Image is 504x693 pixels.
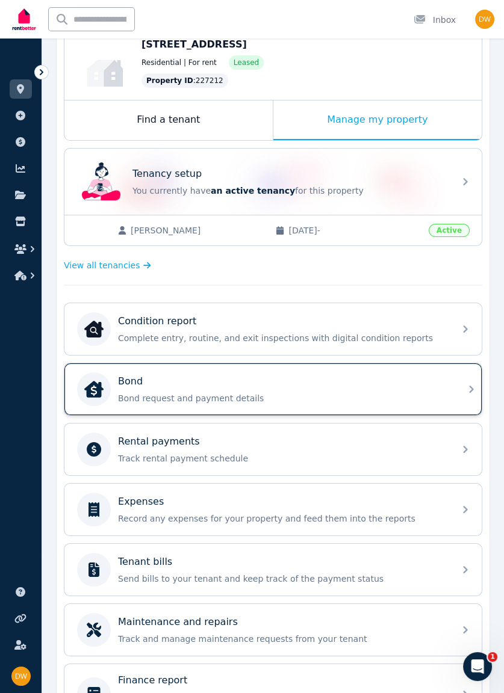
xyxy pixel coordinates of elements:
div: : 227212 [142,73,228,88]
span: an active tenancy [211,186,295,196]
p: Complete entry, routine, and exit inspections with digital condition reports [118,332,447,344]
p: Send bills to your tenant and keep track of the payment status [118,573,447,585]
span: Leased [234,58,259,67]
p: Record any expenses for your property and feed them into the reports [118,513,447,525]
iframe: Intercom live chat [463,652,492,681]
a: Condition reportCondition reportComplete entry, routine, and exit inspections with digital condit... [64,303,482,355]
img: RentBetter [10,4,39,34]
span: [STREET_ADDRESS] [142,38,247,50]
span: [DATE] - [288,224,421,236]
p: Maintenance and repairs [118,615,238,629]
p: Bond request and payment details [118,392,447,404]
span: Residential | For rent [142,58,217,67]
p: Finance report [118,673,187,688]
div: Find a tenant [64,100,273,140]
img: David William Proctor [11,667,31,686]
img: Condition report [84,319,104,339]
p: You currently have for this property [132,185,447,197]
span: Active [429,224,470,237]
p: Expenses [118,494,164,509]
span: Property ID [146,76,193,85]
a: Maintenance and repairsTrack and manage maintenance requests from your tenant [64,604,482,656]
a: Tenancy setupTenancy setupYou currently havean active tenancyfor this property [64,149,482,215]
div: Manage my property [273,100,482,140]
img: David William Proctor [475,10,494,29]
a: Tenant billsSend bills to your tenant and keep track of the payment status [64,544,482,596]
span: 1 [488,652,497,662]
p: Track and manage maintenance requests from your tenant [118,633,447,645]
span: [PERSON_NAME] [131,224,263,236]
a: Rental paymentsTrack rental payment schedule [64,423,482,475]
div: Inbox [414,14,456,26]
p: Tenancy setup [132,167,202,181]
img: Bond [84,380,104,399]
p: Rental payments [118,434,200,449]
a: BondBondBond request and payment details [64,363,482,415]
p: Condition report [118,314,196,328]
span: View all tenancies [64,259,140,271]
a: ExpensesRecord any expenses for your property and feed them into the reports [64,484,482,535]
p: Tenant bills [118,555,172,569]
p: Track rental payment schedule [118,452,447,464]
img: Tenancy setup [82,162,120,201]
p: Bond [118,374,143,389]
a: View all tenancies [64,259,151,271]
